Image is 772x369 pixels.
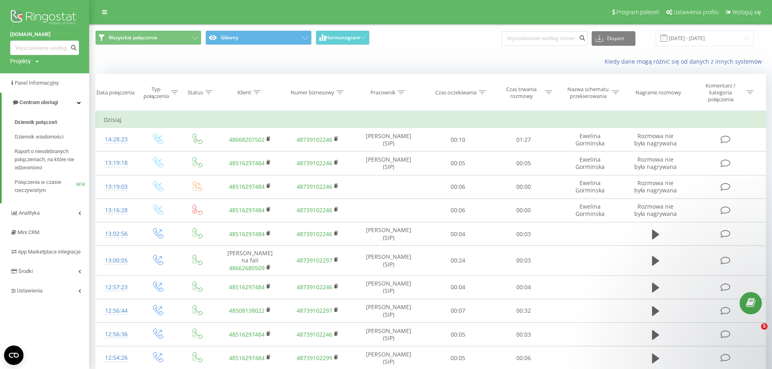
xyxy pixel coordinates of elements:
span: Ustawienia profilu [674,9,719,15]
td: [PERSON_NAME] (SIP) [352,275,425,299]
td: 00:05 [425,323,490,346]
span: Środki [18,268,33,274]
td: 00:04 [491,275,556,299]
div: Typ połączenia [143,86,169,100]
div: 14:28:23 [104,132,129,147]
td: 01:27 [491,128,556,151]
div: Komentarz / kategoria połączenia [697,82,744,103]
a: 48662680509 [229,264,265,272]
div: 13:16:28 [104,203,129,218]
a: 48739102297 [297,256,332,264]
div: 12:56:44 [104,303,129,319]
div: Status [188,89,203,96]
td: Dzisiaj [96,112,766,128]
iframe: Intercom live chat [744,323,764,343]
span: Raport o nieodebranych połączeniach, na które nie odzwoniono [15,147,85,172]
span: Analityka [19,210,40,216]
button: Wszystkie połączenia [95,30,201,45]
span: Dziennik wiadomości [15,133,64,141]
td: [PERSON_NAME] (SIP) [352,222,425,246]
div: Numer biznesowy [291,89,334,96]
div: Data połączenia [96,89,135,96]
td: [PERSON_NAME] na fali [216,246,284,276]
span: 5 [761,323,768,330]
span: App Marketplace integracje [18,249,81,255]
div: Pracownik [370,89,396,96]
td: Ewelina Gorminska [556,128,624,151]
a: 48739102246 [297,331,332,338]
div: 13:19:03 [104,179,129,195]
td: [PERSON_NAME] (SIP) [352,246,425,276]
a: Dziennik wiadomości [15,130,89,144]
div: Nagranie rozmowy [635,89,681,96]
a: 48516297484 [229,159,265,167]
td: 00:03 [491,222,556,246]
span: Rozmowa nie była nagrywana [634,132,677,147]
a: 48516297484 [229,354,265,362]
div: Nazwa schematu przekierowania [567,86,610,100]
td: 00:05 [425,151,490,175]
td: [PERSON_NAME] (SIP) [352,151,425,175]
span: Centrum obsługi [19,99,58,105]
td: 00:00 [491,198,556,222]
td: 00:32 [491,299,556,322]
span: Mini CRM [17,229,39,235]
a: Centrum obsługi [2,93,89,112]
td: 00:04 [425,222,490,246]
button: Open CMP widget [4,346,24,365]
a: 48739102297 [297,307,332,314]
button: Główny [205,30,312,45]
a: 48516297484 [229,331,265,338]
a: 48508138022 [229,307,265,314]
td: Ewelina Gorminska [556,151,624,175]
a: 48516297484 [229,230,265,238]
a: 48739102246 [297,283,332,291]
a: 48739102299 [297,354,332,362]
span: Program poleceń [616,9,659,15]
span: Harmonogram [326,35,360,41]
td: Ewelina Gorminska [556,198,624,222]
a: Dziennik połączeń [15,115,89,130]
a: 48739102246 [297,206,332,214]
td: 00:04 [425,275,490,299]
a: [DOMAIN_NAME] [10,30,79,38]
a: 48516297484 [229,206,265,214]
span: Rozmowa nie była nagrywana [634,203,677,218]
td: 00:03 [491,323,556,346]
div: 12:56:36 [104,326,129,342]
div: Czas oczekiwania [435,89,477,96]
a: 48739102246 [297,159,332,167]
span: Wszystkie połączenia [109,34,157,41]
div: 12:57:23 [104,279,129,295]
span: Rozmowa nie była nagrywana [634,156,677,171]
td: 00:05 [491,151,556,175]
span: Wyloguj się [732,9,761,15]
div: Klient [237,89,251,96]
span: Panel Informacyjny [15,80,59,86]
div: Projekty [10,57,31,65]
a: 48668207502 [229,136,265,143]
div: Czas trwania rozmowy [500,86,543,100]
a: Kiedy dane mogą różnić się od danych z innych systemów [605,58,766,65]
td: 00:03 [491,246,556,276]
div: 12:54:26 [104,350,129,366]
span: Połączenia w czasie rzeczywistym [15,178,76,194]
div: 13:00:05 [104,253,129,269]
a: 48516297484 [229,283,265,291]
td: 00:00 [491,175,556,198]
td: 00:10 [425,128,490,151]
td: 00:06 [425,175,490,198]
a: 48739102246 [297,230,332,238]
a: Raport o nieodebranych połączeniach, na które nie odzwoniono [15,144,89,175]
button: Eksport [592,31,635,46]
input: Wyszukiwanie według numeru [10,41,79,55]
span: Ustawienia [17,288,43,294]
td: [PERSON_NAME] (SIP) [352,323,425,346]
td: Ewelina Gorminska [556,175,624,198]
span: Dziennik połączeń [15,118,57,126]
div: 13:19:18 [104,155,129,171]
span: Rozmowa nie była nagrywana [634,179,677,194]
a: 48739102246 [297,183,332,190]
a: Połączenia w czasie rzeczywistymNEW [15,175,89,198]
img: Ringostat logo [10,8,79,28]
